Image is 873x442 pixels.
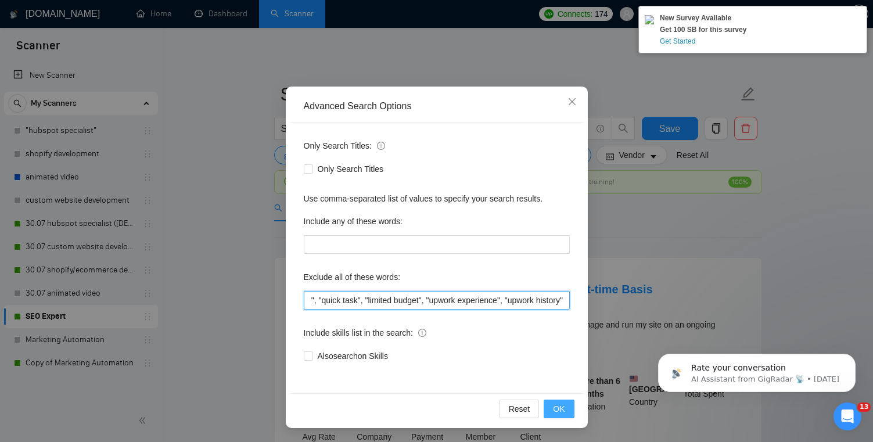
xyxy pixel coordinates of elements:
div: Advanced Search Options [304,100,570,113]
button: Reset [500,400,540,418]
span: info-circle [418,329,426,337]
span: Only Search Titles: [304,139,385,152]
span: 13 [857,403,871,412]
span: close [567,97,577,106]
span: Reset [509,403,530,415]
span: Include skills list in the search: [304,326,426,339]
label: Exclude all of these words: [304,268,401,286]
span: OK [553,403,565,415]
span: info-circle [377,142,385,150]
button: Close [556,87,588,118]
div: Use comma-separated list of values to specify your search results. [304,192,570,205]
label: Include any of these words: [304,212,403,231]
span: Only Search Titles [313,163,389,175]
iframe: Intercom live chat [834,403,861,430]
iframe: Intercom notifications message [641,329,873,411]
button: OK [544,400,574,418]
span: Also search on Skills [313,350,393,362]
